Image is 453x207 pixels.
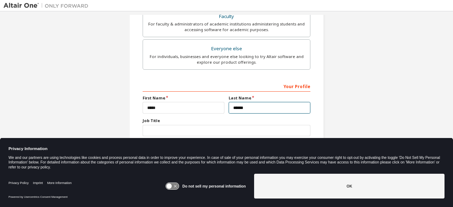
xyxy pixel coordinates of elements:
[147,54,306,65] div: For individuals, businesses and everyone else looking to try Altair software and explore our prod...
[147,44,306,54] div: Everyone else
[143,80,310,92] div: Your Profile
[229,95,310,101] label: Last Name
[4,2,92,9] img: Altair One
[147,12,306,22] div: Faculty
[143,95,224,101] label: First Name
[147,21,306,33] div: For faculty & administrators of academic institutions administering students and accessing softwa...
[143,118,310,123] label: Job Title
